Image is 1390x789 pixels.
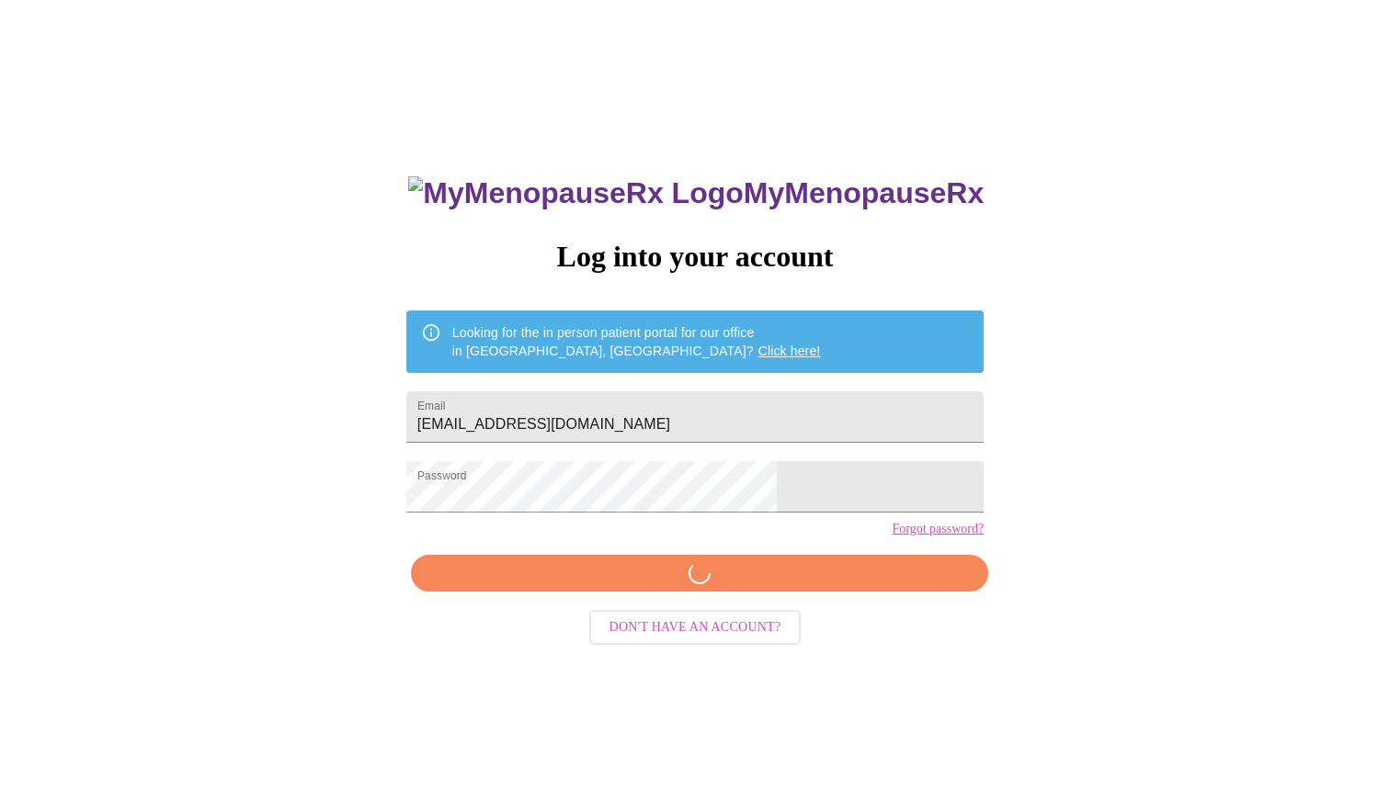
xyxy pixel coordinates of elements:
[758,344,821,358] a: Click here!
[452,316,821,367] div: Looking for the in person patient portal for our office in [GEOGRAPHIC_DATA], [GEOGRAPHIC_DATA]?
[406,240,984,274] h3: Log into your account
[589,610,802,646] button: Don't have an account?
[585,618,806,634] a: Don't have an account?
[408,176,984,210] h3: MyMenopauseRx
[610,616,781,639] span: Don't have an account?
[408,176,743,210] img: MyMenopauseRx Logo
[892,522,984,536] a: Forgot password?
